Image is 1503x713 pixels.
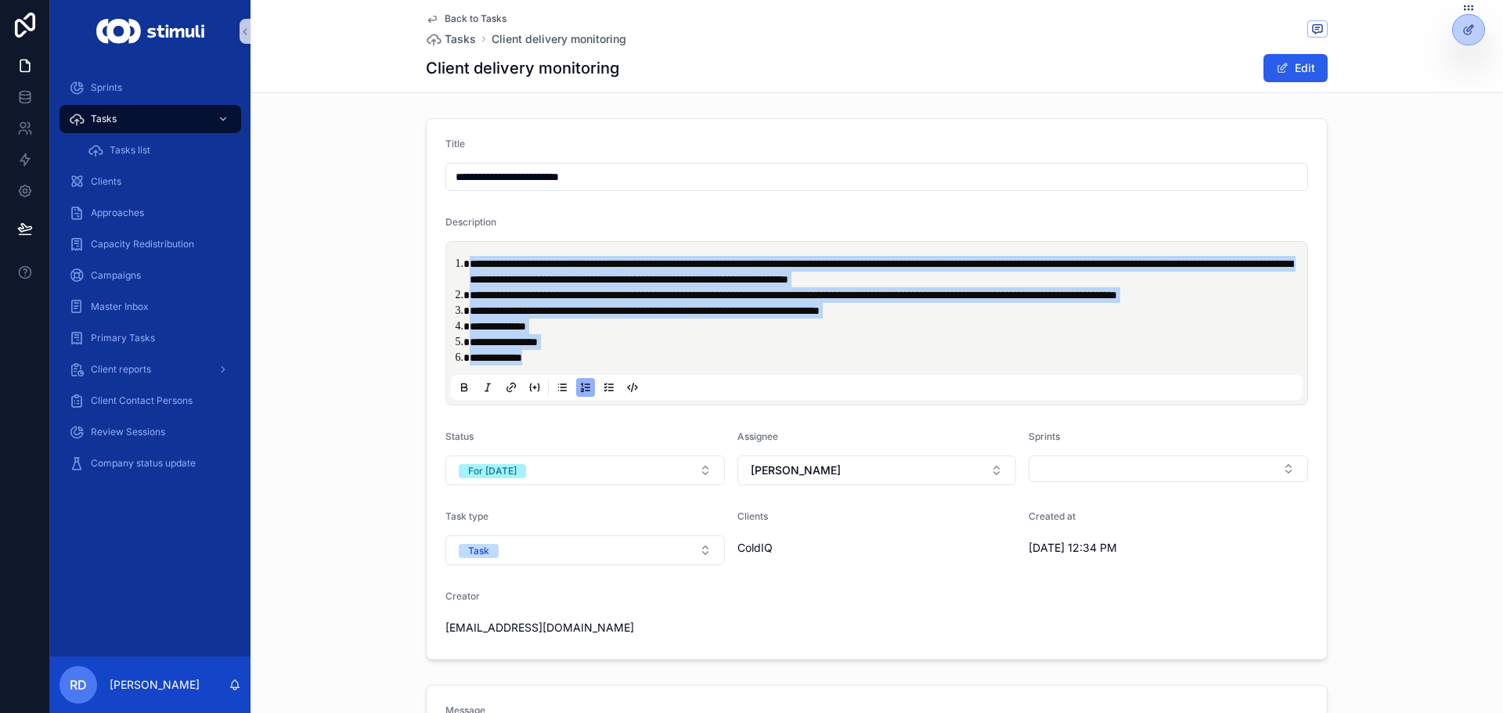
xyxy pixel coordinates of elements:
span: [PERSON_NAME] [751,463,841,478]
a: Company status update [59,449,241,477]
span: Company status update [91,457,196,470]
div: Task [468,544,489,558]
span: Title [445,138,465,149]
span: Tasks list [110,144,150,157]
button: Select Button [445,456,725,485]
button: Select Button [1029,456,1308,482]
a: Tasks [59,105,241,133]
span: RD [70,675,87,694]
a: Approaches [59,199,241,227]
p: [PERSON_NAME] [110,677,200,693]
span: Primary Tasks [91,332,155,344]
img: App logo [96,19,204,44]
a: Client Contact Persons [59,387,241,415]
a: Master Inbox [59,293,241,321]
a: Sprints [59,74,241,102]
span: Master Inbox [91,301,149,313]
span: Approaches [91,207,144,219]
span: Sprints [1029,430,1060,442]
a: Client delivery monitoring [492,31,626,47]
a: Clients [59,167,241,196]
span: Clients [737,510,768,522]
span: Back to Tasks [445,13,506,25]
span: Assignee [737,430,778,442]
a: Campaigns [59,261,241,290]
span: Sprints [91,81,122,94]
a: Tasks [426,31,476,47]
span: Tasks [445,31,476,47]
a: Capacity Redistribution [59,230,241,258]
div: scrollable content [50,63,250,498]
span: Task type [445,510,488,522]
span: Created at [1029,510,1076,522]
a: Back to Tasks [426,13,506,25]
span: Status [445,430,474,442]
span: Client reports [91,363,151,376]
div: For [DATE] [468,464,517,478]
span: Review Sessions [91,426,165,438]
span: Tasks [91,113,117,125]
button: Edit [1263,54,1328,82]
span: Clients [91,175,121,188]
a: Client reports [59,355,241,384]
h1: Client delivery monitoring [426,57,619,79]
button: Select Button [445,535,725,565]
span: [DATE] 12:34 PM [1029,540,1235,556]
span: Description [445,216,496,228]
span: Creator [445,590,480,602]
span: Capacity Redistribution [91,238,194,250]
a: Primary Tasks [59,324,241,352]
span: ColdIQ [737,540,773,556]
span: Client Contact Persons [91,394,193,407]
a: Review Sessions [59,418,241,446]
button: Select Button [737,456,1017,485]
span: Campaigns [91,269,141,282]
span: [EMAIL_ADDRESS][DOMAIN_NAME] [445,620,652,636]
a: Tasks list [78,136,241,164]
